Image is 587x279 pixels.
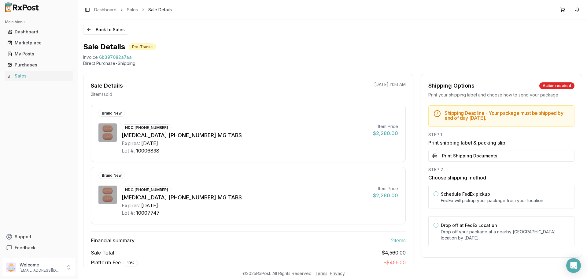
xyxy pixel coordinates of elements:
[7,73,71,79] div: Sales
[98,186,117,204] img: Biktarvy 50-200-25 MG TABS
[127,7,138,13] a: Sales
[91,259,138,266] span: Platform Fee
[91,91,112,97] p: 2 item s sold
[330,271,345,276] a: Privacy
[5,37,73,48] a: Marketplace
[83,42,125,52] h1: Sale Details
[7,29,71,35] div: Dashboard
[566,258,581,273] div: Open Intercom Messenger
[2,49,76,59] button: My Posts
[129,43,156,50] div: Pre-Transit
[5,20,73,25] h2: Main Menu
[428,132,574,138] div: STEP 1
[122,209,135,217] div: Lot #:
[91,81,123,90] div: Sale Details
[5,48,73,59] a: My Posts
[98,172,125,179] div: Brand New
[91,237,135,244] span: Financial summary
[373,123,398,130] div: Item Price
[374,81,406,88] p: [DATE] 11:16 AM
[7,51,71,57] div: My Posts
[441,223,497,228] label: Drop off at FedEx Location
[7,62,71,68] div: Purchases
[122,193,368,202] div: [MEDICAL_DATA] [PHONE_NUMBER] MG TABS
[83,60,582,66] p: Direct Purchase • Shipping
[122,147,135,154] div: Lot #:
[122,187,172,193] div: NDC: [PHONE_NUMBER]
[373,130,398,137] div: $2,280.00
[315,271,327,276] a: Terms
[148,7,172,13] span: Sale Details
[94,7,172,13] nav: breadcrumb
[7,40,71,46] div: Marketplace
[445,111,569,120] h5: Shipping Deadline - Your package must be shipped by end of day [DATE] .
[373,192,398,199] div: $2,280.00
[5,59,73,70] a: Purchases
[5,26,73,37] a: Dashboard
[98,123,117,142] img: Biktarvy 50-200-25 MG TABS
[428,81,474,90] div: Shipping Options
[83,25,128,35] button: Back to Sales
[382,249,406,256] span: $4,560.00
[2,231,76,242] button: Support
[2,71,76,81] button: Sales
[122,124,172,131] div: NDC: [PHONE_NUMBER]
[20,268,62,273] p: [EMAIL_ADDRESS][DOMAIN_NAME]
[2,60,76,70] button: Purchases
[428,167,574,173] div: STEP 2
[2,242,76,253] button: Feedback
[141,140,158,147] div: [DATE]
[391,237,406,244] span: 2 item s
[428,150,574,162] button: Print Shipping Documents
[83,54,98,60] div: Invoice
[384,259,406,266] span: - $456.00
[428,174,574,181] h3: Choose shipping method
[124,260,138,266] div: 10 %
[2,27,76,37] button: Dashboard
[136,209,160,217] div: 10007747
[373,186,398,192] div: Item Price
[2,38,76,48] button: Marketplace
[441,229,569,241] p: Drop off your package at a nearby [GEOGRAPHIC_DATA] location by [DATE] .
[428,139,574,146] h3: Print shipping label & packing slip.
[122,131,368,140] div: [MEDICAL_DATA] [PHONE_NUMBER] MG TABS
[5,70,73,81] a: Sales
[98,110,125,117] div: Brand New
[539,82,574,89] div: Action required
[99,54,132,60] span: 6b397082a7aa
[20,262,62,268] p: Welcome
[91,249,114,256] span: Sale Total
[15,245,35,251] span: Feedback
[428,92,574,98] div: Print your shipping label and choose how to send your package
[441,198,569,204] p: FedEx will pickup your package from your location
[141,202,158,209] div: [DATE]
[441,191,490,197] label: Schedule FedEx pickup
[122,202,140,209] div: Expires:
[122,140,140,147] div: Expires:
[136,147,159,154] div: 10006838
[6,262,16,272] img: User avatar
[2,2,42,12] img: RxPost Logo
[94,7,116,13] a: Dashboard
